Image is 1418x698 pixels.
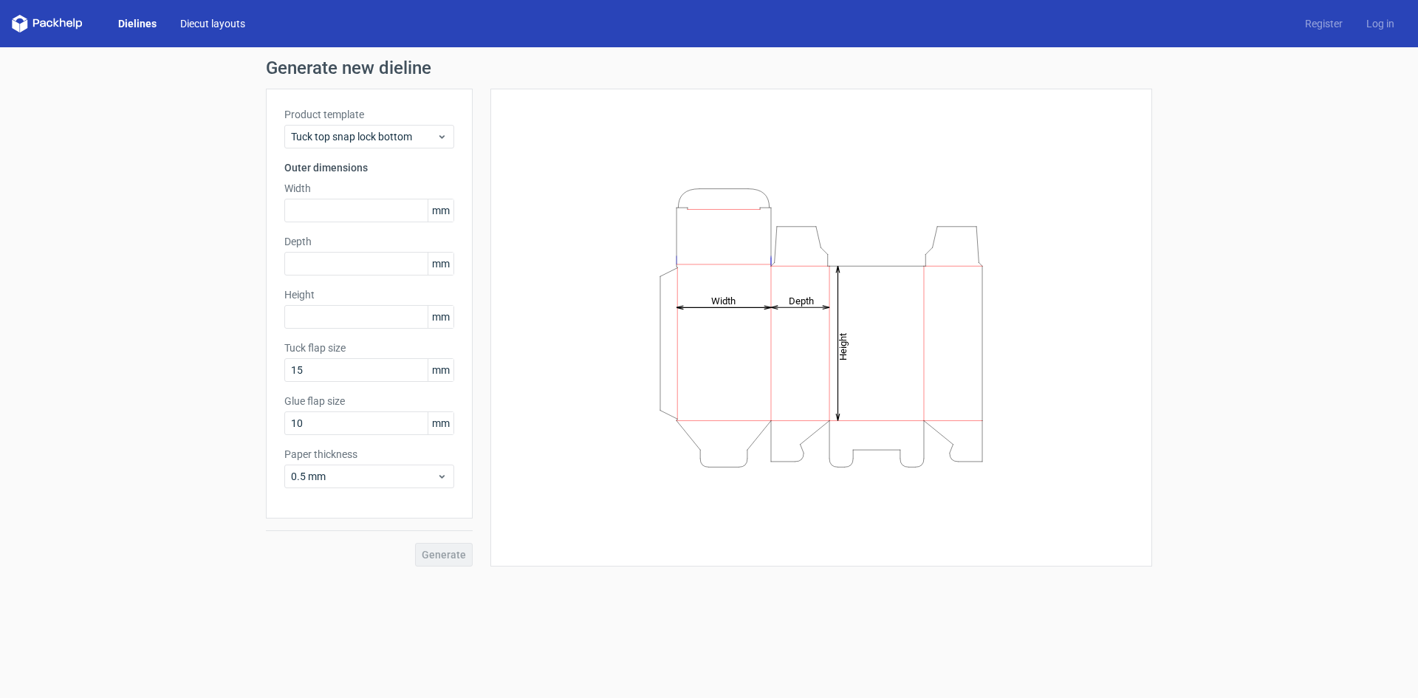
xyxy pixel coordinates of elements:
[428,412,453,434] span: mm
[284,341,454,355] label: Tuck flap size
[284,287,454,302] label: Height
[838,332,849,360] tspan: Height
[106,16,168,31] a: Dielines
[284,394,454,408] label: Glue flap size
[284,181,454,196] label: Width
[789,295,814,306] tspan: Depth
[1354,16,1406,31] a: Log in
[428,306,453,328] span: mm
[428,253,453,275] span: mm
[1293,16,1354,31] a: Register
[428,359,453,381] span: mm
[291,469,436,484] span: 0.5 mm
[291,129,436,144] span: Tuck top snap lock bottom
[284,107,454,122] label: Product template
[284,234,454,249] label: Depth
[711,295,736,306] tspan: Width
[428,199,453,222] span: mm
[266,59,1152,77] h1: Generate new dieline
[168,16,257,31] a: Diecut layouts
[284,447,454,462] label: Paper thickness
[284,160,454,175] h3: Outer dimensions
